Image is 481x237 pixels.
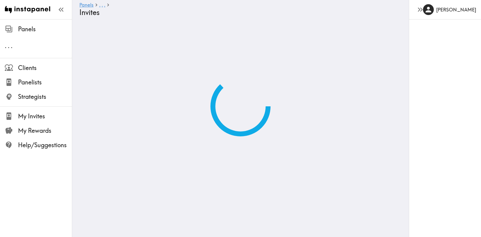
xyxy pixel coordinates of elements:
[99,2,105,8] a: ...
[79,2,93,8] a: Panels
[99,2,100,8] span: .
[8,42,10,50] span: .
[104,2,105,8] span: .
[5,42,7,50] span: .
[11,42,13,50] span: .
[18,93,72,101] span: Strategists
[18,78,72,87] span: Panelists
[18,141,72,149] span: Help/Suggestions
[18,126,72,135] span: My Rewards
[79,8,397,17] h4: Invites
[102,2,103,8] span: .
[436,6,476,13] h6: [PERSON_NAME]
[18,112,72,120] span: My Invites
[18,64,72,72] span: Clients
[18,25,72,33] span: Panels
